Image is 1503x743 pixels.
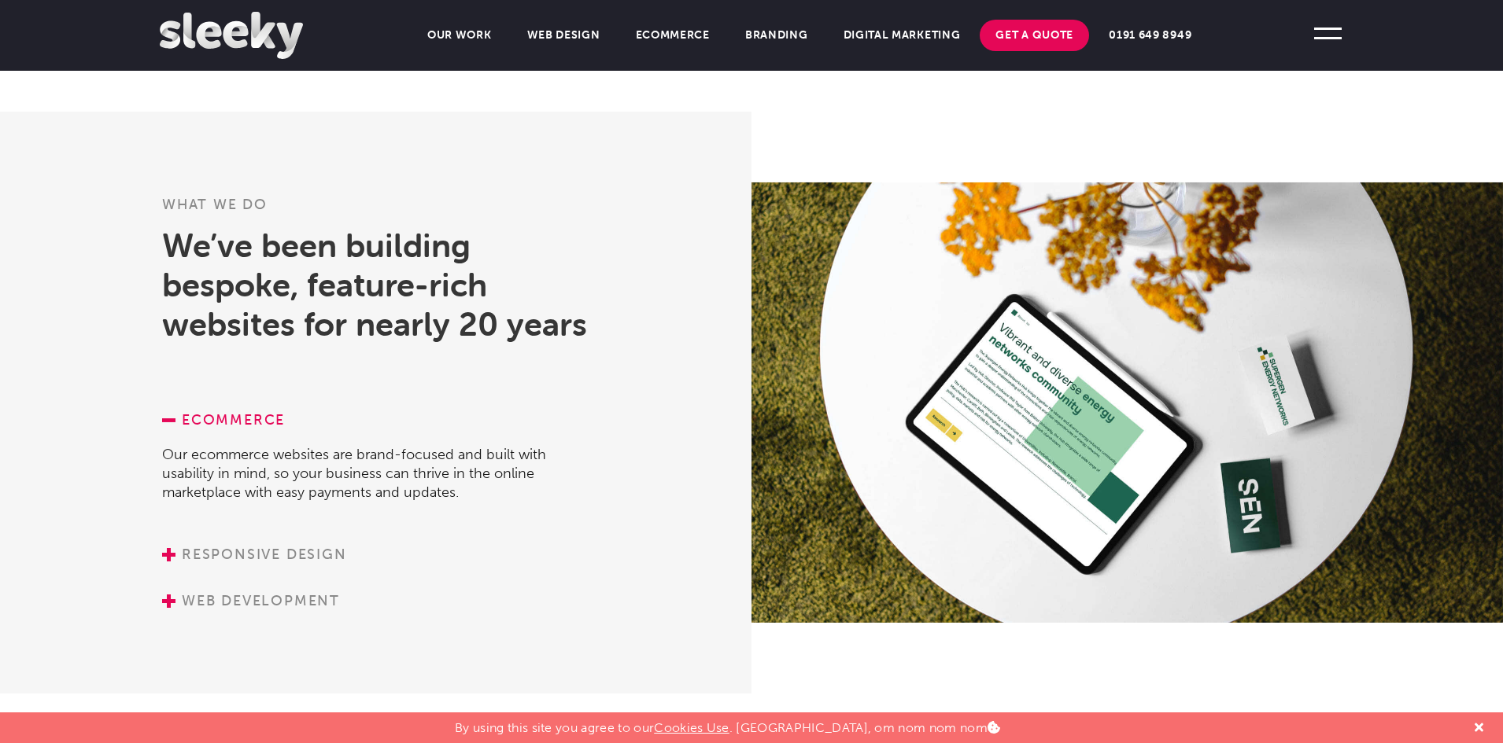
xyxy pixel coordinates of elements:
[412,20,508,51] a: Our Work
[455,712,1000,735] p: By using this site you agree to our . [GEOGRAPHIC_DATA], om nom nom nom
[162,226,601,344] h2: We’ve been building bespoke, feature-rich websites for nearly 20 years
[162,546,347,563] a: Responsive Design
[1093,20,1207,51] a: 0191 649 8949
[654,720,729,735] a: Cookies Use
[620,20,726,51] a: Ecommerce
[511,20,616,51] a: Web Design
[729,20,824,51] a: Branding
[162,445,601,502] p: Our ecommerce websites are brand-focused and built with usability in mind, so your business can t...
[980,20,1089,51] a: Get A Quote
[162,411,285,429] a: Ecommerce
[162,195,601,226] h3: What We Do
[828,20,977,51] a: Digital Marketing
[160,12,303,59] img: Sleeky Web Design Newcastle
